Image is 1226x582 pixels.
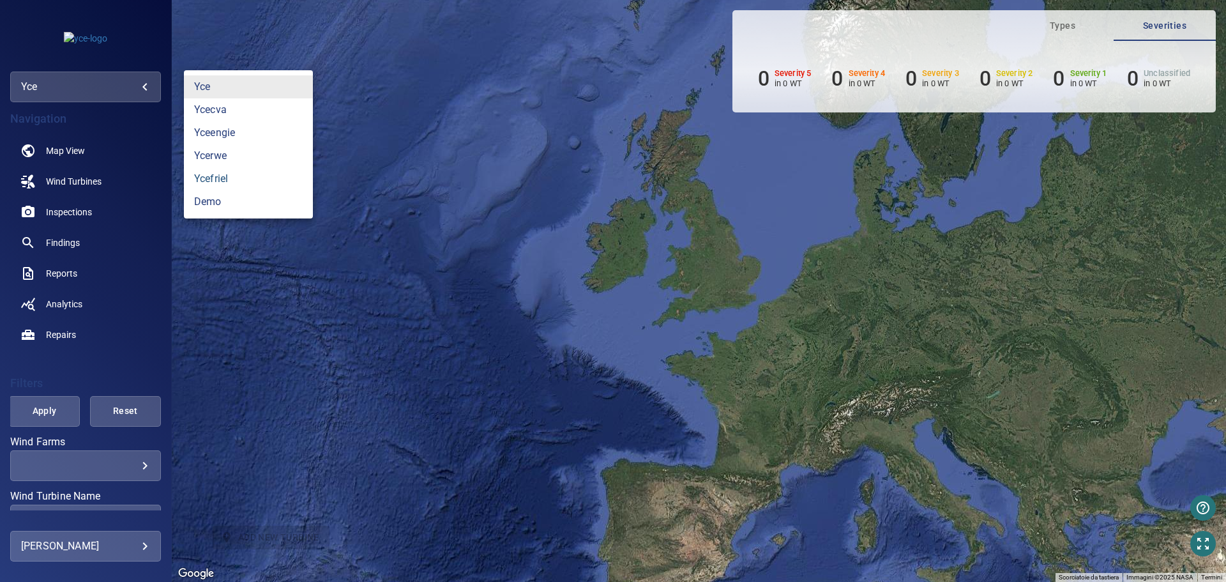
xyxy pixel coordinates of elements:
[184,121,313,144] a: yceengie
[184,98,313,121] a: ycecva
[184,144,313,167] a: ycerwe
[184,190,313,213] a: demo
[184,75,313,98] a: yce
[184,167,313,190] a: ycefriel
